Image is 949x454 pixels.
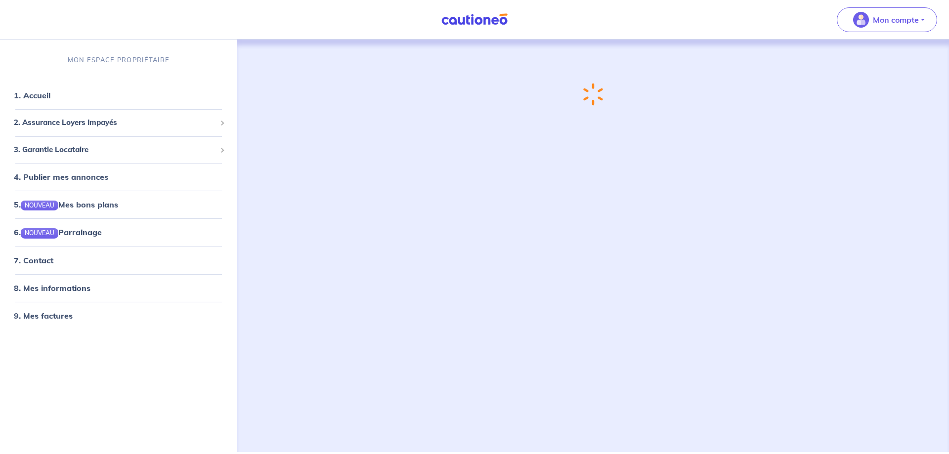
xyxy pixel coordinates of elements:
[14,255,53,265] a: 7. Contact
[4,113,233,132] div: 2. Assurance Loyers Impayés
[853,12,869,28] img: illu_account_valid_menu.svg
[14,227,102,237] a: 6.NOUVEAUParrainage
[14,310,73,320] a: 9. Mes factures
[873,14,919,26] p: Mon compte
[14,200,118,209] a: 5.NOUVEAUMes bons plans
[4,278,233,297] div: 8. Mes informations
[68,55,170,65] p: MON ESPACE PROPRIÉTAIRE
[14,172,108,182] a: 4. Publier mes annonces
[4,222,233,242] div: 6.NOUVEAUParrainage
[4,305,233,325] div: 9. Mes factures
[4,85,233,105] div: 1. Accueil
[4,167,233,187] div: 4. Publier mes annonces
[437,13,512,26] img: Cautioneo
[14,144,216,156] span: 3. Garantie Locataire
[4,250,233,270] div: 7. Contact
[583,83,603,106] img: loading-spinner
[4,140,233,160] div: 3. Garantie Locataire
[14,283,90,292] a: 8. Mes informations
[837,7,937,32] button: illu_account_valid_menu.svgMon compte
[14,90,50,100] a: 1. Accueil
[14,117,216,128] span: 2. Assurance Loyers Impayés
[4,195,233,214] div: 5.NOUVEAUMes bons plans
